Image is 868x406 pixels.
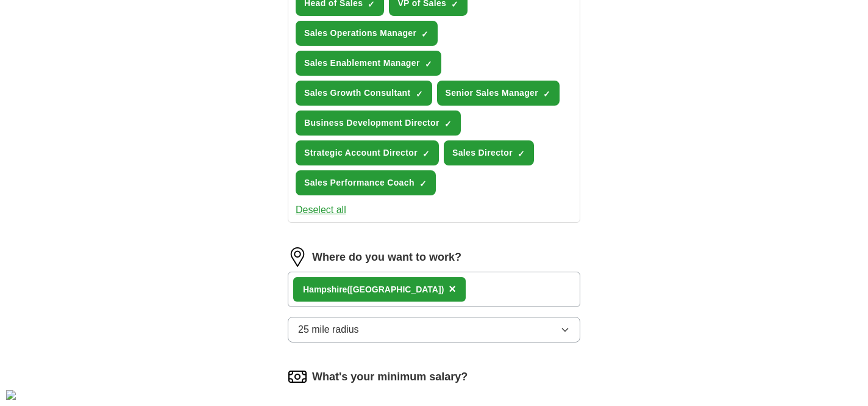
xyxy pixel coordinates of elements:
[296,170,436,195] button: Sales Performance Coach✓
[419,179,427,189] span: ✓
[446,87,539,100] span: Senior Sales Manager
[304,27,416,40] span: Sales Operations Manager
[518,149,525,159] span: ✓
[304,176,414,189] span: Sales Performance Coach
[312,369,468,385] label: What's your minimum salary?
[304,117,439,129] span: Business Development Director
[312,249,461,266] label: Where do you want to work?
[422,149,430,159] span: ✓
[444,140,534,165] button: Sales Director✓
[452,147,513,159] span: Sales Director
[437,81,560,106] button: Senior Sales Manager✓
[304,147,418,159] span: Strategic Account Director
[449,282,456,295] span: ×
[6,390,16,400] img: Cookie%20settings
[347,285,444,294] span: ([GEOGRAPHIC_DATA])
[444,119,452,129] span: ✓
[304,57,420,70] span: Sales Enablement Manager
[288,367,307,386] img: salary.png
[296,203,346,217] button: Deselect all
[296,21,438,46] button: Sales Operations Manager✓
[425,59,432,69] span: ✓
[296,111,461,136] button: Business Development Director✓
[6,390,16,400] div: Cookie consent button
[288,317,580,343] button: 25 mile radius
[543,89,550,99] span: ✓
[416,89,423,99] span: ✓
[288,247,307,267] img: location.png
[449,280,456,299] button: ×
[298,322,359,337] span: 25 mile radius
[421,29,429,39] span: ✓
[296,51,441,76] button: Sales Enablement Manager✓
[303,285,332,294] strong: Hamps
[296,81,432,106] button: Sales Growth Consultant✓
[304,87,411,100] span: Sales Growth Consultant
[296,140,439,165] button: Strategic Account Director✓
[303,283,444,296] div: hire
